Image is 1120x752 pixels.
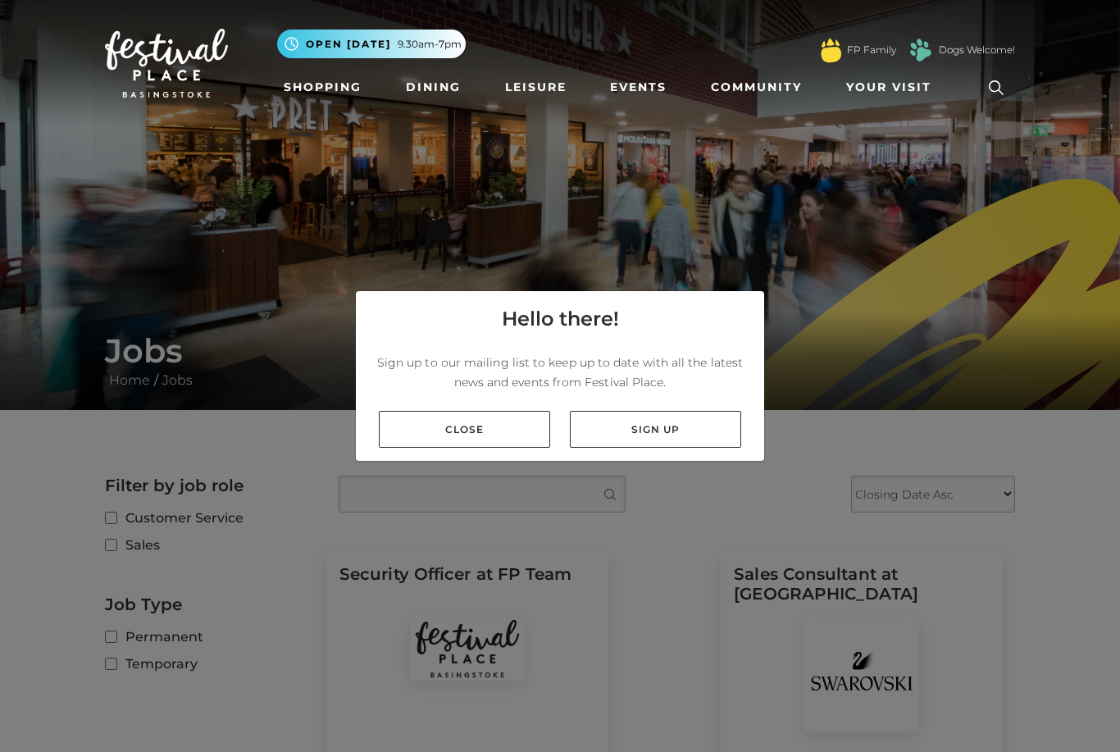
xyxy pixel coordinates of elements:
[277,72,368,103] a: Shopping
[846,79,931,96] span: Your Visit
[379,411,550,448] a: Close
[704,72,808,103] a: Community
[499,72,573,103] a: Leisure
[570,411,741,448] a: Sign up
[398,37,462,52] span: 9.30am-7pm
[399,72,467,103] a: Dining
[939,43,1015,57] a: Dogs Welcome!
[105,29,228,98] img: Festival Place Logo
[847,43,896,57] a: FP Family
[603,72,673,103] a: Events
[840,72,946,103] a: Your Visit
[306,37,391,52] span: Open [DATE]
[277,30,466,58] button: Open [DATE] 9.30am-7pm
[369,353,751,392] p: Sign up to our mailing list to keep up to date with all the latest news and events from Festival ...
[502,304,619,334] h4: Hello there!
